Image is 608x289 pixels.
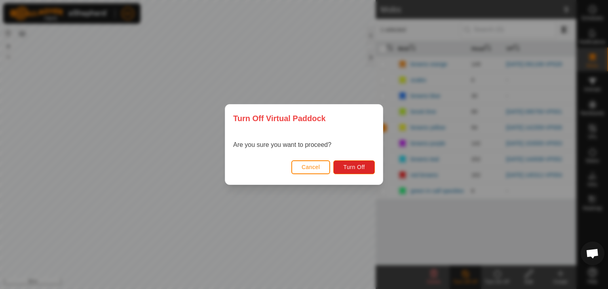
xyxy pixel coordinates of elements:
p: Are you sure you want to proceed? [233,140,331,150]
span: Cancel [302,164,320,170]
span: Turn Off [343,164,365,170]
div: Open chat [581,241,604,265]
button: Turn Off [333,160,375,174]
button: Cancel [291,160,331,174]
span: Turn Off Virtual Paddock [233,112,326,124]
